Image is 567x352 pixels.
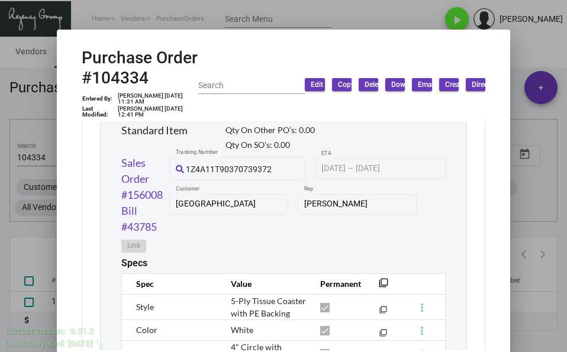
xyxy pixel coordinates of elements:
span: Direct ship [472,80,505,90]
button: Link [121,240,146,253]
span: Color [136,325,157,335]
button: Download [385,78,405,91]
span: Create Bill [445,80,477,90]
td: Last Modified: [82,105,117,118]
button: Copy [332,78,352,91]
mat-icon: filter_none [379,308,387,316]
div: Last Qb Synced: [DATE] [5,337,92,350]
button: Edit [305,78,324,91]
td: Entered By: [82,92,117,105]
button: Email [412,78,431,91]
span: Email [418,80,435,90]
button: Direct ship [466,78,485,91]
div: Current version: [5,325,65,337]
span: – [348,164,353,173]
span: Download [391,80,423,90]
mat-icon: filter_none [379,282,388,291]
div: 0.51.2 [70,325,94,337]
input: End date [356,164,413,173]
th: Value [219,273,309,294]
span: Link [127,241,140,251]
a: Sales Order #156008 [121,155,169,203]
h2: Purchase Order #104334 [82,48,198,88]
th: Permanent [308,273,361,294]
span: White [231,325,253,335]
span: Delete [365,80,384,90]
h2: Qty On Other PO’s: 0.00 [225,125,315,135]
a: Bill #43785 [121,203,169,235]
input: Start date [321,164,346,173]
button: Delete [359,78,378,91]
span: Copy [338,80,355,90]
h2: Specs [121,257,147,269]
h2: Standard Item [121,124,188,137]
mat-icon: filter_none [379,331,387,339]
th: Spec [121,273,218,294]
td: [PERSON_NAME] [DATE] 12:41 PM [117,105,198,118]
button: Create Bill [439,78,459,91]
td: [PERSON_NAME] [DATE] 11:31 AM [117,92,198,105]
span: 1Z4A11T90370739372 [186,164,272,174]
span: Edit [311,80,323,90]
h2: Qty On SO’s: 0.00 [225,140,315,150]
span: Style [136,302,154,312]
span: 5-Ply Tissue Coaster with PE Backing [231,296,306,318]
